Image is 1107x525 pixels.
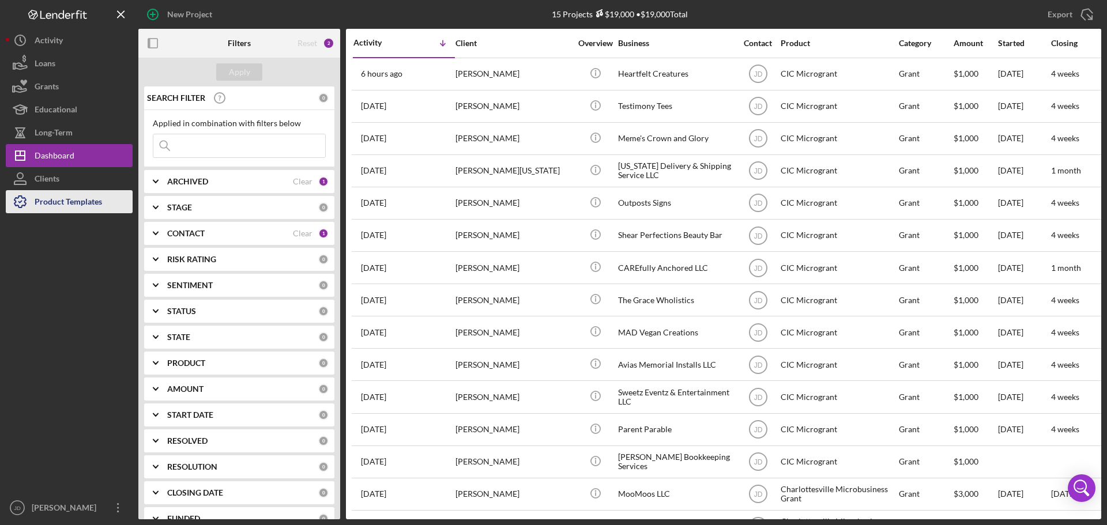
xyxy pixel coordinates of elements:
div: [DATE] [998,123,1050,154]
b: STAGE [167,203,192,212]
div: Sweetz Eventz & Entertainment LLC [618,382,733,412]
div: CIC Microgrant [781,349,896,380]
div: Charlottesville Microbusiness Grant [781,479,896,509]
text: JD [14,505,21,511]
div: Clients [35,167,59,193]
div: Grant [899,447,952,477]
text: JD [754,232,762,240]
div: Activity [35,29,63,55]
span: $1,000 [954,133,978,143]
div: Shear Perfections Beauty Bar [618,220,733,251]
div: Category [899,39,952,48]
div: Grant [899,479,952,509]
time: 1 month [1051,263,1081,273]
span: $1,000 [954,69,978,78]
div: Started [998,39,1050,48]
time: 2025-09-01 18:29 [361,231,386,240]
time: 2025-06-17 01:30 [361,489,386,498]
text: JD [754,199,762,207]
div: [DATE] [998,252,1050,283]
div: Grant [899,59,952,89]
button: JD[PERSON_NAME] [6,496,133,519]
div: [DATE] [998,156,1050,186]
button: Dashboard [6,144,133,167]
time: 4 weeks [1051,327,1079,337]
b: RESOLUTION [167,462,217,471]
div: Applied in combination with filters below [153,119,326,128]
time: 2025-09-04 20:44 [361,101,386,111]
div: [DATE] [998,414,1050,445]
text: JD [754,103,762,111]
text: JD [754,296,762,304]
div: Grant [899,317,952,348]
button: Clients [6,167,133,190]
div: Dashboard [35,144,74,170]
div: CIC Microgrant [781,59,896,89]
div: Meme's Crown and Glory [618,123,733,154]
time: 4 weeks [1051,295,1079,305]
div: 15 Projects • $19,000 Total [552,9,688,19]
span: $1,000 [954,360,978,369]
div: CAREfully Anchored LLC [618,252,733,283]
div: MAD Vegan Creations [618,317,733,348]
time: [DATE] [1051,489,1076,498]
b: ARCHIVED [167,177,208,186]
div: [DATE] [998,317,1050,348]
div: [PERSON_NAME] [455,220,571,251]
a: Activity [6,29,133,52]
time: 2025-09-03 17:32 [361,166,386,175]
div: Educational [35,98,77,124]
time: 2025-08-21 02:18 [361,360,386,369]
div: [DATE] [998,59,1050,89]
div: MooMoos LLC [618,479,733,509]
div: CIC Microgrant [781,220,896,251]
div: The Grace Wholistics [618,285,733,315]
div: Outposts Signs [618,188,733,218]
time: 2025-08-20 02:46 [361,392,386,402]
div: 0 [318,93,329,103]
div: Grant [899,414,952,445]
div: 0 [318,280,329,290]
div: Business [618,39,733,48]
div: 0 [318,410,329,420]
div: 2 [323,37,334,49]
time: 2025-08-28 18:21 [361,263,386,273]
b: PRODUCT [167,358,205,368]
div: 0 [318,202,329,213]
time: 4 weeks [1051,360,1079,369]
div: [PERSON_NAME] [455,414,571,445]
span: $1,000 [954,198,978,207]
text: JD [754,70,762,78]
div: CIC Microgrant [781,91,896,122]
div: CIC Microgrant [781,188,896,218]
time: 1 month [1051,165,1081,175]
text: JD [754,394,762,402]
div: Loans [35,52,55,78]
div: Grant [899,382,952,412]
b: CLOSING DATE [167,488,223,497]
text: JD [754,167,762,175]
b: STATUS [167,307,196,316]
div: Activity [353,38,404,47]
time: 2025-09-02 18:22 [361,198,386,207]
div: 0 [318,462,329,472]
a: Loans [6,52,133,75]
time: 4 weeks [1051,424,1079,434]
span: $1,000 [954,263,978,273]
time: 4 weeks [1051,101,1079,111]
button: Product Templates [6,190,133,213]
div: [DATE] [998,479,1050,509]
div: Grant [899,188,952,218]
div: Export [1048,3,1072,26]
div: Grant [899,91,952,122]
div: Clear [293,229,312,238]
div: [PERSON_NAME] Bookkeeping Services [618,447,733,477]
div: [PERSON_NAME] [455,91,571,122]
div: 0 [318,513,329,524]
a: Grants [6,75,133,98]
div: [US_STATE] Delivery & Shipping Service LLC [618,156,733,186]
text: JD [754,490,762,498]
div: [PERSON_NAME] [455,349,571,380]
